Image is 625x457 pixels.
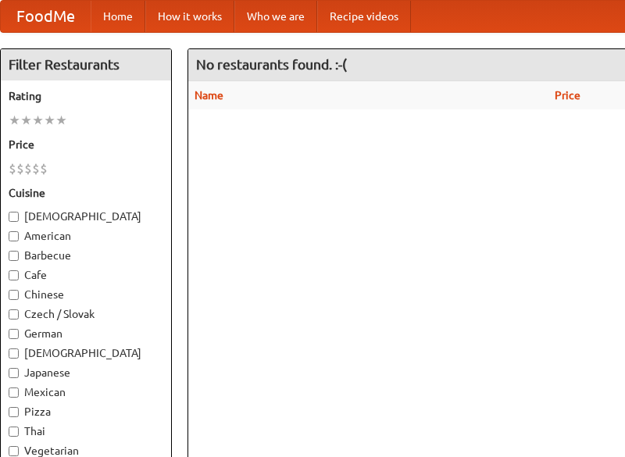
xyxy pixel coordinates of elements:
label: [DEMOGRAPHIC_DATA] [9,209,163,224]
a: Name [195,89,223,102]
input: German [9,329,19,339]
input: Pizza [9,407,19,417]
li: ★ [20,112,32,129]
li: $ [24,160,32,177]
li: $ [9,160,16,177]
label: Mexican [9,384,163,400]
input: [DEMOGRAPHIC_DATA] [9,212,19,222]
label: Thai [9,423,163,439]
input: Japanese [9,368,19,378]
li: $ [32,160,40,177]
li: ★ [32,112,44,129]
label: German [9,326,163,341]
li: ★ [9,112,20,129]
input: Mexican [9,387,19,398]
input: Vegetarian [9,446,19,456]
h5: Rating [9,88,163,104]
li: ★ [44,112,55,129]
input: Thai [9,427,19,437]
label: Pizza [9,404,163,420]
a: How it works [145,1,234,32]
input: Barbecue [9,251,19,261]
label: Cafe [9,267,163,283]
li: ★ [55,112,67,129]
label: American [9,228,163,244]
ng-pluralize: No restaurants found. :-( [196,57,347,72]
a: Recipe videos [317,1,411,32]
input: American [9,231,19,241]
h5: Cuisine [9,185,163,201]
h4: Filter Restaurants [1,49,171,80]
input: Czech / Slovak [9,309,19,320]
input: Cafe [9,270,19,280]
label: Barbecue [9,248,163,263]
a: Price [555,89,580,102]
a: Who we are [234,1,317,32]
input: [DEMOGRAPHIC_DATA] [9,348,19,359]
label: Czech / Slovak [9,306,163,322]
a: FoodMe [1,1,91,32]
h5: Price [9,137,163,152]
label: Chinese [9,287,163,302]
label: Japanese [9,365,163,380]
li: $ [16,160,24,177]
a: Home [91,1,145,32]
label: [DEMOGRAPHIC_DATA] [9,345,163,361]
li: $ [40,160,48,177]
input: Chinese [9,290,19,300]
